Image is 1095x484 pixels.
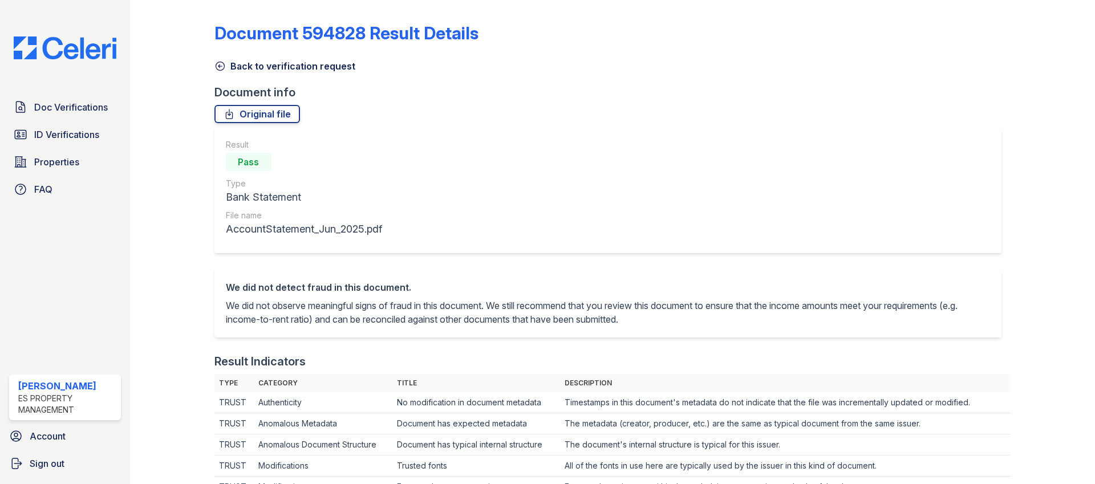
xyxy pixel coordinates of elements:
img: CE_Logo_Blue-a8612792a0a2168367f1c8372b55b34899dd931a85d93a1a3d3e32e68fde9ad4.png [5,36,125,59]
td: Trusted fonts [392,455,560,477]
span: Properties [34,155,79,169]
a: ID Verifications [9,123,121,146]
a: Original file [214,105,300,123]
span: ID Verifications [34,128,99,141]
td: TRUST [214,392,254,413]
th: Title [392,374,560,392]
iframe: chat widget [1047,438,1084,473]
span: Doc Verifications [34,100,108,114]
span: Account [30,429,66,443]
div: Type [226,178,382,189]
div: We did not detect fraud in this document. [226,280,990,294]
td: Document has expected metadata [392,413,560,434]
td: TRUST [214,413,254,434]
div: Document info [214,84,1011,100]
td: The document's internal structure is typical for this issuer. [560,434,1011,455]
th: Category [254,374,392,392]
th: Type [214,374,254,392]
div: [PERSON_NAME] [18,379,116,393]
td: Authenticity [254,392,392,413]
span: FAQ [34,182,52,196]
a: FAQ [9,178,121,201]
a: Document 594828 Result Details [214,23,478,43]
div: Pass [226,153,271,171]
td: Anomalous Document Structure [254,434,392,455]
td: TRUST [214,434,254,455]
div: Result Indicators [214,353,306,369]
span: Sign out [30,457,64,470]
th: Description [560,374,1011,392]
a: Properties [9,151,121,173]
td: Modifications [254,455,392,477]
div: Result [226,139,382,151]
td: The metadata (creator, producer, etc.) are the same as typical document from the same issuer. [560,413,1011,434]
div: ES Property Management [18,393,116,416]
td: Anomalous Metadata [254,413,392,434]
p: We did not observe meaningful signs of fraud in this document. We still recommend that you review... [226,299,990,326]
td: Timestamps in this document's metadata do not indicate that the file was incrementally updated or... [560,392,1011,413]
td: No modification in document metadata [392,392,560,413]
a: Account [5,425,125,448]
div: Bank Statement [226,189,382,205]
div: File name [226,210,382,221]
a: Doc Verifications [9,96,121,119]
div: AccountStatement_Jun_2025.pdf [226,221,382,237]
td: TRUST [214,455,254,477]
td: Document has typical internal structure [392,434,560,455]
td: All of the fonts in use here are typically used by the issuer in this kind of document. [560,455,1011,477]
a: Sign out [5,452,125,475]
a: Back to verification request [214,59,355,73]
